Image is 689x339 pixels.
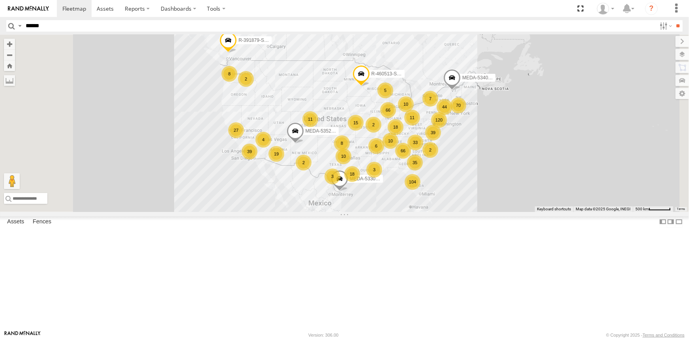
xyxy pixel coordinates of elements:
[336,148,351,164] div: 10
[366,162,382,178] div: 3
[4,331,41,339] a: Visit our Website
[4,60,15,71] button: Zoom Home
[451,97,466,113] div: 70
[675,216,683,228] label: Hide Summary Table
[238,71,254,87] div: 2
[606,333,685,337] div: © Copyright 2025 -
[366,117,381,133] div: 2
[371,71,406,77] span: R-460513-Swing
[242,144,257,159] div: 39
[437,99,452,115] div: 44
[325,169,340,184] div: 3
[255,132,271,148] div: 4
[431,112,447,128] div: 120
[4,39,15,49] button: Zoom in
[633,206,673,212] button: Map Scale: 500 km per 52 pixels
[659,216,667,228] label: Dock Summary Table to the Left
[425,125,441,140] div: 39
[4,49,15,60] button: Zoom out
[238,37,274,43] span: R-391879-Swing
[305,128,346,134] span: MEDA-535214-Roll
[368,138,384,154] div: 6
[377,82,393,98] div: 5
[422,142,438,158] div: 2
[29,216,55,227] label: Fences
[302,111,318,127] div: 11
[334,135,350,151] div: 8
[296,155,312,170] div: 2
[4,75,15,86] label: Measure
[3,216,28,227] label: Assets
[405,174,421,190] div: 104
[395,143,411,159] div: 66
[645,2,658,15] i: ?
[383,133,398,149] div: 10
[462,75,503,81] span: MEDA-534010-Roll
[268,146,284,162] div: 19
[8,6,49,11] img: rand-logo.svg
[349,176,390,182] span: MEDA-533001-Roll
[222,66,237,82] div: 8
[4,173,20,189] button: Drag Pegman onto the map to open Street View
[404,110,420,125] div: 11
[422,91,438,107] div: 7
[17,20,23,32] label: Search Query
[407,135,423,150] div: 33
[657,20,674,32] label: Search Filter Options
[308,333,338,337] div: Version: 306.00
[388,119,404,135] div: 18
[228,122,244,138] div: 27
[380,102,396,118] div: 66
[635,207,649,211] span: 500 km
[643,333,685,337] a: Terms and Conditions
[594,3,617,15] div: Brian Lorenzo
[677,208,685,211] a: Terms (opens in new tab)
[667,216,675,228] label: Dock Summary Table to the Right
[348,115,364,131] div: 15
[407,155,423,170] div: 35
[398,96,414,112] div: 10
[576,207,631,211] span: Map data ©2025 Google, INEGI
[537,206,571,212] button: Keyboard shortcuts
[676,88,689,99] label: Map Settings
[344,166,360,182] div: 18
